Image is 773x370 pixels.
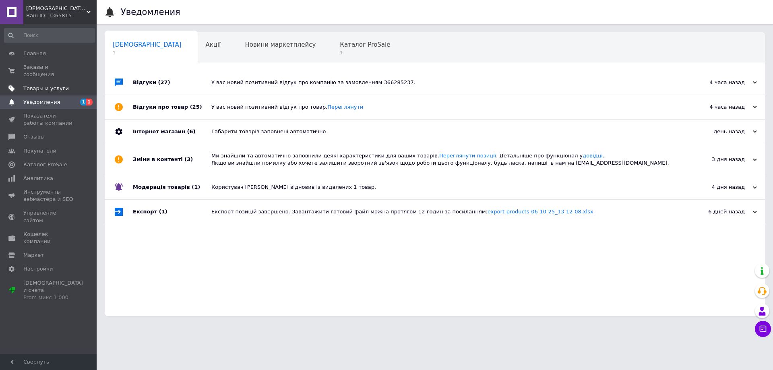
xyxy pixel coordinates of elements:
[23,112,74,127] span: Показатели работы компании
[583,153,603,159] a: довідці
[133,175,211,199] div: Модерація товарів
[192,184,200,190] span: (1)
[23,147,56,155] span: Покупатели
[133,120,211,144] div: Інтернет магазин
[340,41,390,48] span: Каталог ProSale
[23,252,44,259] span: Маркет
[23,175,53,182] span: Аналитика
[23,64,74,78] span: Заказы и сообщения
[676,103,757,111] div: 4 часа назад
[113,41,182,48] span: [DEMOGRAPHIC_DATA]
[184,156,193,162] span: (3)
[121,7,180,17] h1: Уведомления
[80,99,87,105] span: 1
[113,50,182,56] span: 1
[676,79,757,86] div: 4 часа назад
[755,321,771,337] button: Чат с покупателем
[676,184,757,191] div: 4 дня назад
[26,12,97,19] div: Ваш ID: 3365815
[23,294,83,301] div: Prom микс 1 000
[23,85,69,92] span: Товары и услуги
[676,156,757,163] div: 3 дня назад
[488,209,593,215] a: export-products-06-10-25_13-12-08.xlsx
[86,99,93,105] span: 1
[245,41,316,48] span: Новини маркетплейсу
[23,265,53,273] span: Настройки
[190,104,202,110] span: (25)
[211,128,676,135] div: Габарити товарів заповнені автоматично
[158,79,170,85] span: (27)
[4,28,95,43] input: Поиск
[211,184,676,191] div: Користувач [PERSON_NAME] відновив із видалених 1 товар.
[211,208,676,215] div: Експорт позицій завершено. Завантажити готовий файл можна протягом 12 годин за посиланням:
[327,104,363,110] a: Переглянути
[211,152,676,167] div: Ми знайшли та автоматично заповнили деякі характеристики для ваших товарів. . Детальніше про функ...
[23,50,46,57] span: Главная
[206,41,221,48] span: Акції
[159,209,167,215] span: (1)
[23,99,60,106] span: Уведомления
[211,103,676,111] div: У вас новий позитивний відгук про товар.
[23,209,74,224] span: Управление сайтом
[26,5,87,12] span: Ladies' Secrets
[23,133,45,141] span: Отзывы
[133,95,211,119] div: Відгуки про товар
[23,188,74,203] span: Инструменты вебмастера и SEO
[211,79,676,86] div: У вас новий позитивний відгук про компанію за замовленням 366285237.
[23,279,83,302] span: [DEMOGRAPHIC_DATA] и счета
[439,153,496,159] a: Переглянути позиції
[23,161,67,168] span: Каталог ProSale
[133,144,211,175] div: Зміни в контенті
[133,70,211,95] div: Відгуки
[676,208,757,215] div: 6 дней назад
[187,128,195,134] span: (6)
[133,200,211,224] div: Експорт
[676,128,757,135] div: день назад
[340,50,390,56] span: 1
[23,231,74,245] span: Кошелек компании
